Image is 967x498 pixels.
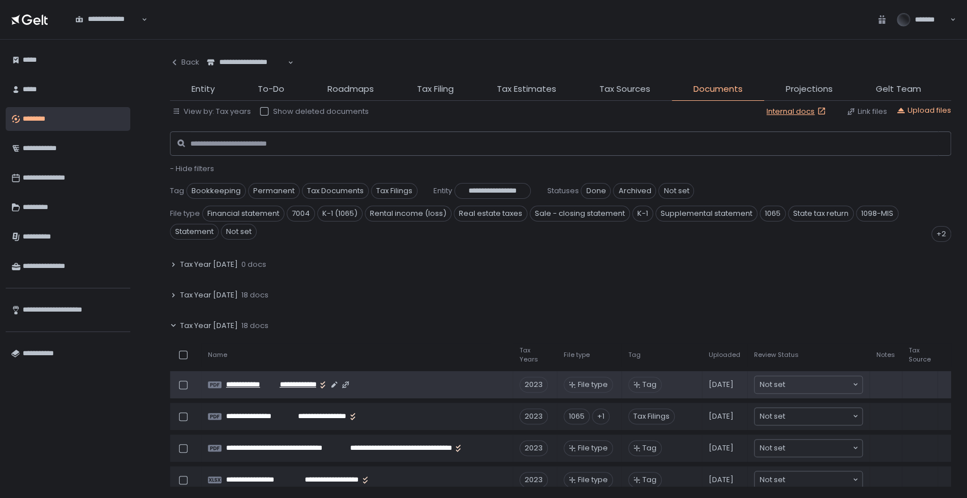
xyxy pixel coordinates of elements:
[191,83,215,96] span: Entity
[258,83,284,96] span: To-Do
[564,351,590,359] span: File type
[547,186,578,196] span: Statuses
[519,377,548,393] div: 2023
[592,408,610,424] div: +1
[302,183,369,199] span: Tax Documents
[931,226,951,242] div: +2
[530,206,630,222] span: Sale - closing statement
[785,411,851,422] input: Search for option
[170,163,214,174] span: - Hide filters
[599,83,650,96] span: Tax Sources
[909,346,931,363] span: Tax Source
[208,351,227,359] span: Name
[786,83,833,96] span: Projections
[170,224,219,240] span: Statement
[68,8,147,32] div: Search for option
[180,321,238,331] span: Tax Year [DATE]
[172,107,251,117] button: View by: Tax years
[578,475,608,485] span: File type
[207,67,287,79] input: Search for option
[766,107,828,117] a: Internal docs
[709,380,734,390] span: [DATE]
[199,51,293,75] div: Search for option
[876,351,895,359] span: Notes
[856,206,898,222] span: 1098-MIS
[788,206,854,222] span: State tax return
[760,474,785,486] span: Not set
[371,183,418,199] span: Tax Filings
[760,411,785,422] span: Not set
[642,475,657,485] span: Tag
[497,83,556,96] span: Tax Estimates
[519,472,548,488] div: 2023
[846,107,887,117] button: Link files
[241,290,269,300] span: 18 docs
[317,206,363,222] span: K-1 (1065)
[221,224,257,240] span: Not set
[365,206,451,222] span: Rental income (loss)
[755,376,862,393] div: Search for option
[202,206,284,222] span: Financial statement
[896,105,951,116] button: Upload files
[642,380,657,390] span: Tag
[519,346,550,363] span: Tax Years
[628,351,641,359] span: Tag
[760,206,786,222] span: 1065
[433,186,452,196] span: Entity
[248,183,300,199] span: Permanent
[241,259,266,270] span: 0 docs
[876,83,921,96] span: Gelt Team
[564,408,590,424] div: 1065
[454,206,527,222] span: Real estate taxes
[693,83,743,96] span: Documents
[755,471,862,488] div: Search for option
[170,57,199,67] div: Back
[709,443,734,453] span: [DATE]
[327,83,374,96] span: Roadmaps
[755,408,862,425] div: Search for option
[709,411,734,422] span: [DATE]
[658,183,694,199] span: Not set
[578,380,608,390] span: File type
[709,475,734,485] span: [DATE]
[642,443,657,453] span: Tag
[287,206,315,222] span: 7004
[785,379,851,390] input: Search for option
[186,183,246,199] span: Bookkeeping
[655,206,757,222] span: Supplemental statement
[75,24,140,36] input: Search for option
[785,442,851,454] input: Search for option
[417,83,454,96] span: Tax Filing
[760,379,785,390] span: Not set
[578,443,608,453] span: File type
[754,351,799,359] span: Review Status
[170,208,200,219] span: File type
[170,164,214,174] button: - Hide filters
[581,183,611,199] span: Done
[709,351,740,359] span: Uploaded
[632,206,653,222] span: K-1
[170,186,184,196] span: Tag
[519,408,548,424] div: 2023
[241,321,269,331] span: 18 docs
[785,474,851,486] input: Search for option
[760,442,785,454] span: Not set
[180,290,238,300] span: Tax Year [DATE]
[613,183,656,199] span: Archived
[170,51,199,74] button: Back
[519,440,548,456] div: 2023
[628,408,675,424] span: Tax Filings
[755,440,862,457] div: Search for option
[180,259,238,270] span: Tax Year [DATE]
